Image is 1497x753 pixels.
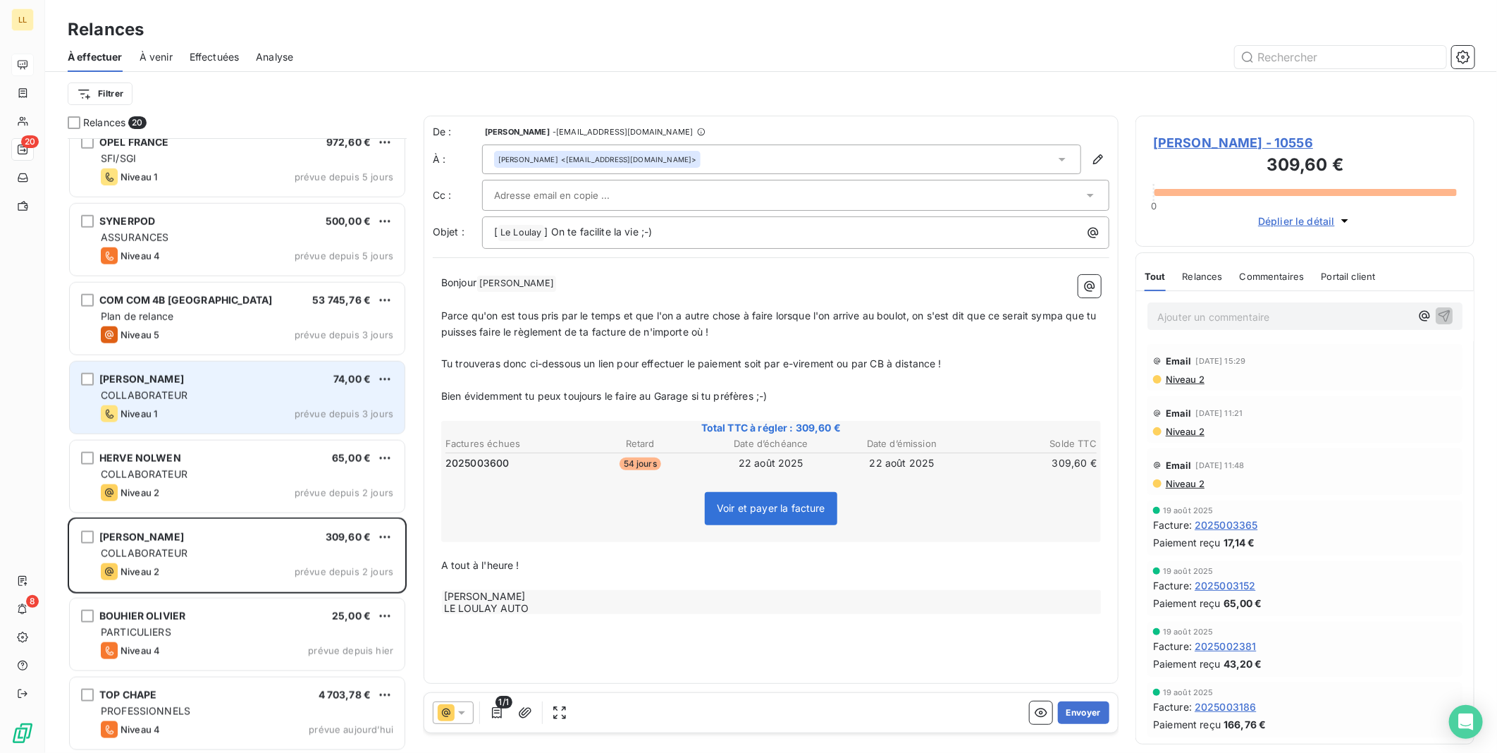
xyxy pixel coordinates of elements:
[121,329,159,341] span: Niveau 5
[1196,357,1246,365] span: [DATE] 15:29
[968,436,1097,451] th: Solde TTC
[706,436,836,451] th: Date d’échéance
[441,276,476,288] span: Bonjour
[101,152,136,164] span: SFI/SGI
[837,436,967,451] th: Date d’émission
[1195,699,1257,714] span: 2025003186
[706,455,836,471] td: 22 août 2025
[1195,639,1257,654] span: 2025002381
[433,152,482,166] label: À :
[83,116,125,130] span: Relances
[498,225,543,241] span: Le Loulay
[1153,535,1221,550] span: Paiement reçu
[1163,627,1214,636] span: 19 août 2025
[1166,355,1192,367] span: Email
[99,610,185,622] span: BOUHIER OLIVIER
[121,566,159,577] span: Niveau 2
[1196,461,1245,470] span: [DATE] 11:48
[1153,639,1192,654] span: Facture :
[1153,699,1192,714] span: Facture :
[99,373,184,385] span: [PERSON_NAME]
[1254,213,1356,229] button: Déplier le détail
[1153,133,1457,152] span: [PERSON_NAME] - 10556
[128,116,146,129] span: 20
[1195,518,1258,532] span: 2025003365
[295,171,393,183] span: prévue depuis 5 jours
[1153,518,1192,532] span: Facture :
[101,547,187,559] span: COLLABORATEUR
[101,705,190,717] span: PROFESSIONNELS
[498,154,558,164] span: [PERSON_NAME]
[332,452,371,464] span: 65,00 €
[441,559,519,571] span: A tout à l'heure !
[433,125,482,139] span: De :
[1163,688,1214,697] span: 19 août 2025
[485,128,550,136] span: [PERSON_NAME]
[11,722,34,745] img: Logo LeanPay
[121,171,157,183] span: Niveau 1
[1164,478,1205,489] span: Niveau 2
[1240,271,1305,282] span: Commentaires
[99,689,156,701] span: TOP CHAPE
[121,724,160,735] span: Niveau 4
[717,502,825,514] span: Voir et payer la facture
[308,645,393,656] span: prévue depuis hier
[99,136,169,148] span: OPEL FRANCE
[295,408,393,420] span: prévue depuis 3 jours
[68,17,144,42] h3: Relances
[433,188,482,202] label: Cc :
[443,421,1099,435] span: Total TTC à régler : 309,60 €
[620,458,661,470] span: 54 jours
[1196,409,1243,417] span: [DATE] 11:21
[295,250,393,262] span: prévue depuis 5 jours
[433,226,464,238] span: Objet :
[1153,596,1221,611] span: Paiement reçu
[441,310,1099,338] span: Parce qu'on est tous pris par le temps et que l'on a autre chose à faire lorsque l'on arrive au b...
[256,50,293,64] span: Analyse
[441,357,942,369] span: Tu trouveras donc ci-dessous un lien pour effectuer le paiement soit par e-virement ou par CB à d...
[1195,578,1256,593] span: 2025003152
[1166,460,1192,471] span: Email
[494,185,646,206] input: Adresse email en copie ...
[68,50,123,64] span: À effectuer
[477,276,556,292] span: [PERSON_NAME]
[326,215,371,227] span: 500,00 €
[99,452,181,464] span: HERVE NOLWEN
[333,373,371,385] span: 74,00 €
[445,436,574,451] th: Factures échues
[1235,46,1446,68] input: Rechercher
[295,566,393,577] span: prévue depuis 2 jours
[1153,717,1221,732] span: Paiement reçu
[1166,408,1192,419] span: Email
[332,610,371,622] span: 25,00 €
[121,645,160,656] span: Niveau 4
[1153,656,1221,671] span: Paiement reçu
[21,135,39,148] span: 20
[1145,271,1166,282] span: Tout
[99,215,155,227] span: SYNERPOD
[140,50,173,64] span: À venir
[99,531,184,543] span: [PERSON_NAME]
[295,487,393,498] span: prévue depuis 2 jours
[495,696,512,709] span: 1/1
[1151,200,1157,212] span: 0
[190,50,240,64] span: Effectuées
[1322,271,1376,282] span: Portail client
[309,724,393,735] span: prévue aujourd’hui
[1058,702,1109,724] button: Envoyer
[545,226,653,238] span: ] On te facilite la vie ;-)
[312,294,371,306] span: 53 745,76 €
[295,329,393,341] span: prévue depuis 3 jours
[1258,214,1335,228] span: Déplier le détail
[101,310,173,322] span: Plan de relance
[121,487,159,498] span: Niveau 2
[101,468,187,480] span: COLLABORATEUR
[319,689,371,701] span: 4 703,78 €
[837,455,967,471] td: 22 août 2025
[101,231,169,243] span: ASSURANCES
[26,595,39,608] span: 8
[1224,535,1255,550] span: 17,14 €
[326,531,371,543] span: 309,60 €
[494,226,498,238] span: [
[445,456,510,470] span: 2025003600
